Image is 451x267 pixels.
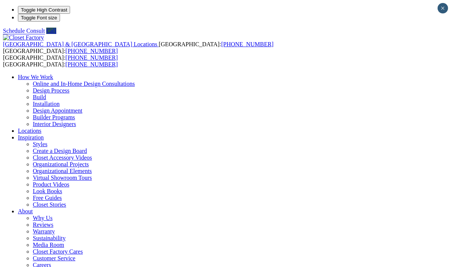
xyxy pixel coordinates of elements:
a: Organizational Elements [33,168,92,174]
button: Toggle High Contrast [18,6,70,14]
a: [PHONE_NUMBER] [66,48,118,54]
a: Media Room [33,242,64,248]
span: [GEOGRAPHIC_DATA]: [GEOGRAPHIC_DATA]: [3,54,118,67]
a: Free Guides [33,195,62,201]
a: Build [33,94,46,100]
span: Toggle Font size [21,15,57,21]
a: Why Us [33,215,53,221]
a: Create a Design Board [33,148,87,154]
button: Close [438,3,448,13]
a: Organizational Projects [33,161,89,167]
a: How We Work [18,74,53,80]
span: [GEOGRAPHIC_DATA]: [GEOGRAPHIC_DATA]: [3,41,274,54]
a: Builder Programs [33,114,75,120]
a: Styles [33,141,47,147]
a: [PHONE_NUMBER] [66,54,118,61]
a: About [18,208,33,214]
a: Product Videos [33,181,69,188]
a: Reviews [33,222,53,228]
a: Closet Accessory Videos [33,154,92,161]
a: Design Process [33,87,69,94]
a: Installation [33,101,60,107]
span: Toggle High Contrast [21,7,67,13]
img: Closet Factory [3,34,44,41]
span: [GEOGRAPHIC_DATA] & [GEOGRAPHIC_DATA] Locations [3,41,157,47]
a: Customer Service [33,255,75,261]
button: Toggle Font size [18,14,60,22]
a: Closet Stories [33,201,66,208]
a: Call [46,28,56,34]
a: Online and In-Home Design Consultations [33,81,135,87]
a: Locations [18,128,41,134]
a: Inspiration [18,134,44,141]
a: Design Appointment [33,107,82,114]
a: [PHONE_NUMBER] [221,41,273,47]
a: Warranty [33,228,55,235]
a: Schedule Consult [3,28,45,34]
a: Closet Factory Cares [33,248,83,255]
a: [GEOGRAPHIC_DATA] & [GEOGRAPHIC_DATA] Locations [3,41,159,47]
a: Interior Designers [33,121,76,127]
a: Virtual Showroom Tours [33,175,92,181]
a: [PHONE_NUMBER] [66,61,118,67]
a: Sustainability [33,235,66,241]
a: Look Books [33,188,62,194]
